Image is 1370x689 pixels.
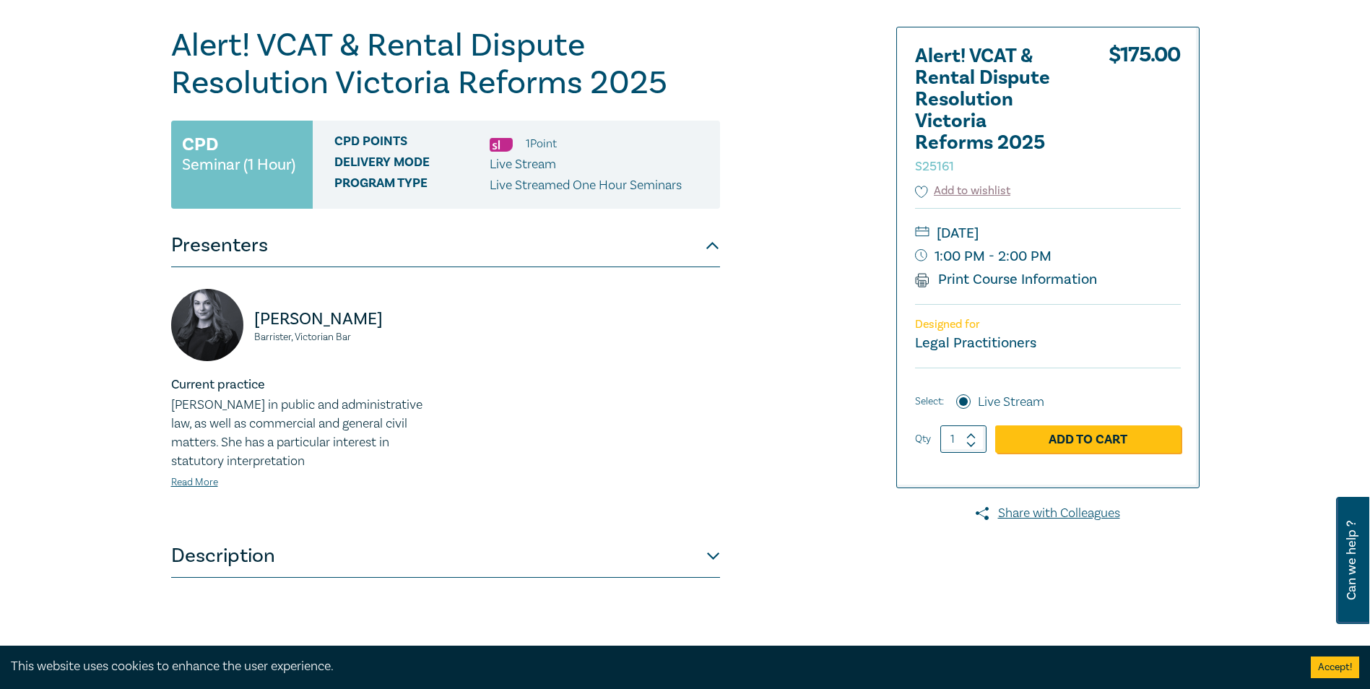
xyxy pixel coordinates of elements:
label: Live Stream [978,393,1044,412]
button: Accept cookies [1311,656,1359,678]
button: Description [171,534,720,578]
button: Add to wishlist [915,183,1011,199]
h1: Alert! VCAT & Rental Dispute Resolution Victoria Reforms 2025 [171,27,720,102]
small: Legal Practitioners [915,334,1036,352]
span: CPD Points [334,134,490,153]
small: Seminar (1 Hour) [182,157,295,172]
button: Presenters [171,224,720,267]
label: Qty [915,431,931,447]
p: [PERSON_NAME] [254,308,437,331]
div: $ 175.00 [1109,45,1181,183]
h3: CPD [182,131,218,157]
p: Live Streamed One Hour Seminars [490,176,682,195]
a: Print Course Information [915,270,1098,289]
small: S25161 [915,158,954,175]
small: Barrister, Victorian Bar [254,332,437,342]
span: Can we help ? [1345,506,1358,615]
img: https://s3.ap-southeast-2.amazonaws.com/leo-cussen-store-production-content/Contacts/Rachel%20Mat... [171,289,243,361]
div: This website uses cookies to enhance the user experience. [11,657,1289,676]
img: Substantive Law [490,138,513,152]
h2: Alert! VCAT & Rental Dispute Resolution Victoria Reforms 2025 [915,45,1074,175]
small: [DATE] [915,222,1181,245]
span: Select: [915,394,944,409]
a: Read More [171,476,218,489]
small: 1:00 PM - 2:00 PM [915,245,1181,268]
span: Delivery Mode [334,155,490,174]
p: Designed for [915,318,1181,331]
li: 1 Point [526,134,557,153]
p: [PERSON_NAME] in public and administrative law, as well as commercial and general civil matters. ... [171,396,437,471]
a: Share with Colleagues [896,504,1200,523]
span: Live Stream [490,156,556,173]
a: Add to Cart [995,425,1181,453]
span: Program type [334,176,490,195]
strong: Current practice [171,376,265,393]
input: 1 [940,425,987,453]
